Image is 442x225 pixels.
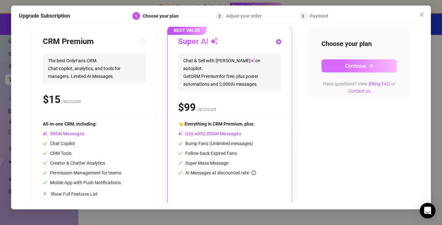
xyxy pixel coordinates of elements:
[348,88,370,94] a: Contact us
[178,161,183,165] span: check
[178,160,228,166] span: Super Mass Message
[226,12,266,20] div: Adjust your order
[323,81,395,94] span: Have questions? View or
[43,151,72,156] span: CRM Tools
[302,14,304,19] span: 3
[321,39,397,48] h4: Choose your plan
[252,171,256,175] span: info-circle
[143,12,183,20] div: Choose your plan
[61,98,81,104] span: /account
[178,141,253,146] span: Bump Fans (Unlimited messages)
[43,171,47,175] span: check
[178,151,237,156] span: Follow-back Expired Fans
[43,192,47,196] span: collapsed
[19,12,70,20] h5: Upgrade Subscription
[43,93,60,106] span: $
[135,14,137,19] span: 1
[51,191,98,197] span: Show Full Features List
[178,53,281,91] span: Chat & Sell with [PERSON_NAME] on autopilot. Get CRM Premium for free, plus power automations and...
[178,131,241,136] span: Izzy with AI Messages
[368,81,390,86] a: Billing FAQ
[321,59,397,72] button: Continuearrow-right
[43,141,47,146] span: check
[178,171,183,175] span: check
[178,101,196,113] span: $
[368,63,374,68] span: arrow-right
[197,106,216,112] span: /account
[43,121,97,127] span: All-in-one CRM, including:
[420,203,435,218] div: Open Intercom Messenger
[43,160,105,166] span: Creator & Chatter Analytics
[43,141,75,146] span: Chat Copilot
[417,9,427,20] button: Close
[178,37,218,47] h3: Super AI
[43,170,121,175] span: Permission Management for teams
[43,161,47,165] span: check
[185,170,256,175] span: AI Messages at discounted rate
[43,180,47,185] span: check
[345,63,366,69] span: Continue
[167,26,206,35] span: BEST VALUE
[310,12,328,20] div: Payment
[43,180,121,185] span: Mobile App with Push Notifications
[178,121,254,127] span: 👈 Everything in CRM Premium, plus:
[43,53,146,83] span: The best OnlyFans CRM. Chat copilot, analytics, and tools for managers. Limited AI Messages.
[219,14,221,19] span: 2
[178,151,183,156] span: check
[43,186,146,202] div: Show Full Features List
[419,12,424,17] span: close
[417,12,427,17] span: Close
[43,37,94,47] h3: CRM Premium
[43,151,47,156] span: check
[178,141,183,146] span: check
[43,131,84,136] span: AI Messages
